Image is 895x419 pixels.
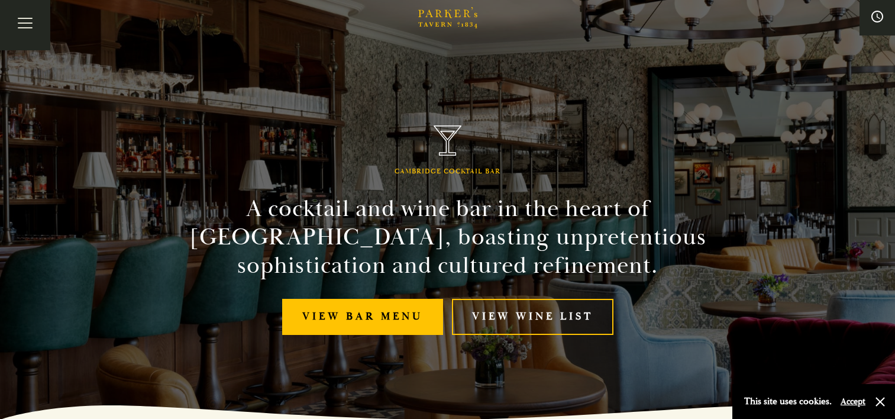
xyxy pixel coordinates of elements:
a: View Wine List [452,299,613,335]
a: View bar menu [282,299,443,335]
img: Parker's Tavern Brasserie Cambridge [434,125,462,156]
button: Close and accept [874,396,886,408]
p: This site uses cookies. [744,393,832,410]
h2: A cocktail and wine bar in the heart of [GEOGRAPHIC_DATA], boasting unpretentious sophistication ... [178,195,718,280]
h1: Cambridge Cocktail Bar [395,167,500,176]
button: Accept [841,396,865,407]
